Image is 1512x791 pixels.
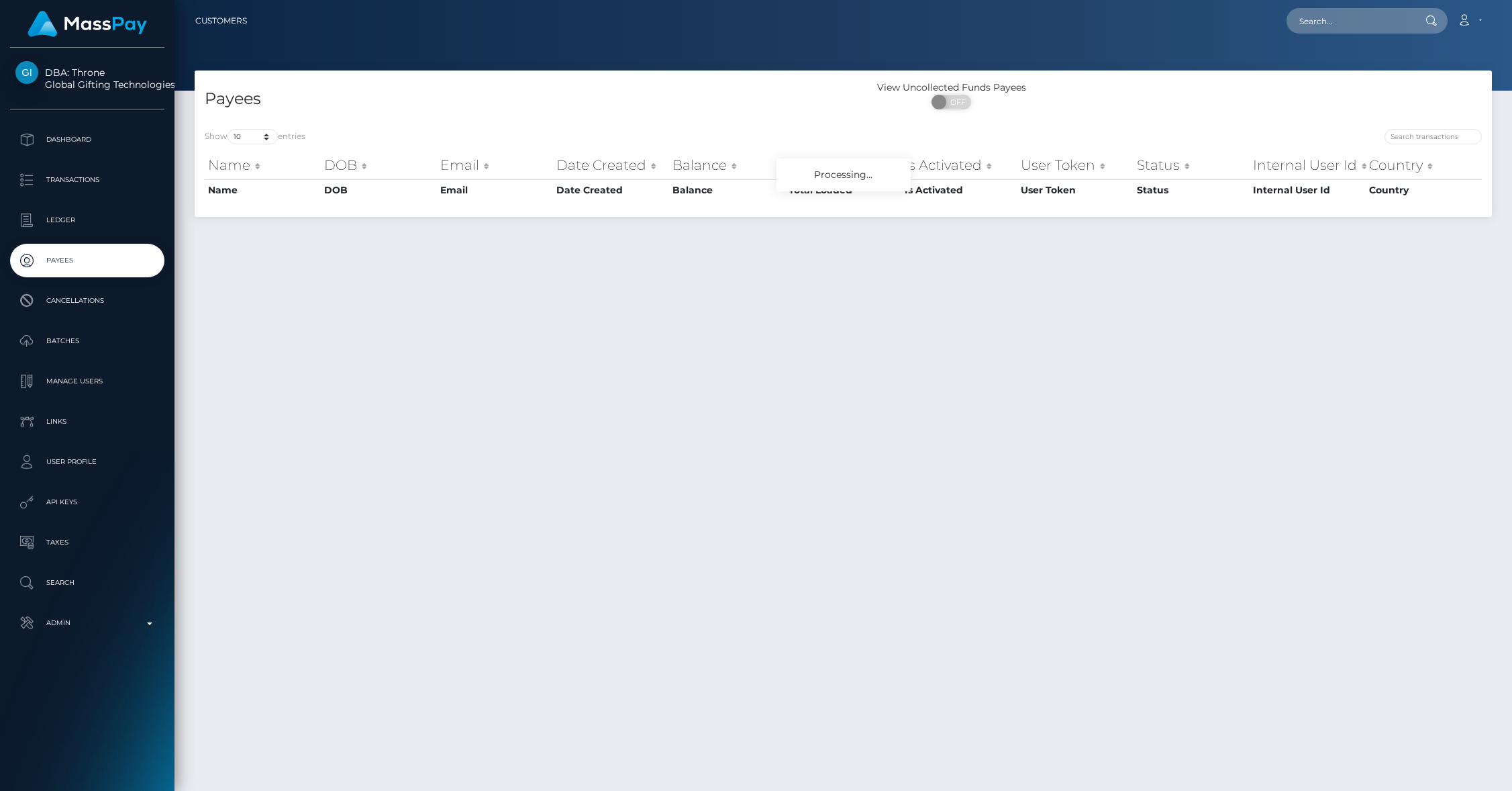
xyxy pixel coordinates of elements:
[901,152,1017,179] th: Is Activated
[10,123,164,156] a: Dashboard
[10,66,164,91] span: DBA: Throne Global Gifting Technologies Inc
[437,179,553,201] th: Email
[939,95,972,109] span: OFF
[1287,8,1413,34] input: Search...
[205,152,321,179] th: Name
[1384,129,1482,144] input: Search transactions
[15,170,159,190] p: Transactions
[205,179,321,201] th: Name
[1250,179,1366,201] th: Internal User Id
[1250,152,1366,179] th: Internal User Id
[15,492,159,512] p: API Keys
[1133,179,1250,201] th: Status
[1017,152,1133,179] th: User Token
[10,526,164,559] a: Taxes
[15,532,159,553] p: Taxes
[15,613,159,633] p: Admin
[10,566,164,600] a: Search
[844,81,1060,95] div: View Uncollected Funds Payees
[321,152,437,179] th: DOB
[15,61,38,84] img: Global Gifting Technologies Inc
[553,179,669,201] th: Date Created
[10,203,164,237] a: Ledger
[15,291,159,311] p: Cancellations
[10,445,164,479] a: User Profile
[10,365,164,398] a: Manage Users
[10,324,164,358] a: Batches
[669,152,785,179] th: Balance
[15,250,159,271] p: Payees
[15,331,159,351] p: Batches
[901,179,1017,201] th: Is Activated
[15,452,159,472] p: User Profile
[1133,152,1250,179] th: Status
[437,152,553,179] th: Email
[195,7,247,35] a: Customers
[1366,179,1482,201] th: Country
[1017,179,1133,201] th: User Token
[10,405,164,438] a: Links
[15,573,159,593] p: Search
[1366,152,1482,179] th: Country
[553,152,669,179] th: Date Created
[28,11,147,37] img: MassPay Logo
[228,129,278,144] select: Showentries
[776,158,911,191] div: Processing...
[10,606,164,640] a: Admin
[15,371,159,391] p: Manage Users
[15,210,159,230] p: Ledger
[10,163,164,197] a: Transactions
[205,87,834,111] h4: Payees
[785,152,901,179] th: Total Loaded
[10,244,164,277] a: Payees
[15,130,159,150] p: Dashboard
[205,129,305,144] label: Show entries
[669,179,785,201] th: Balance
[10,284,164,318] a: Cancellations
[321,179,437,201] th: DOB
[10,485,164,519] a: API Keys
[15,412,159,432] p: Links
